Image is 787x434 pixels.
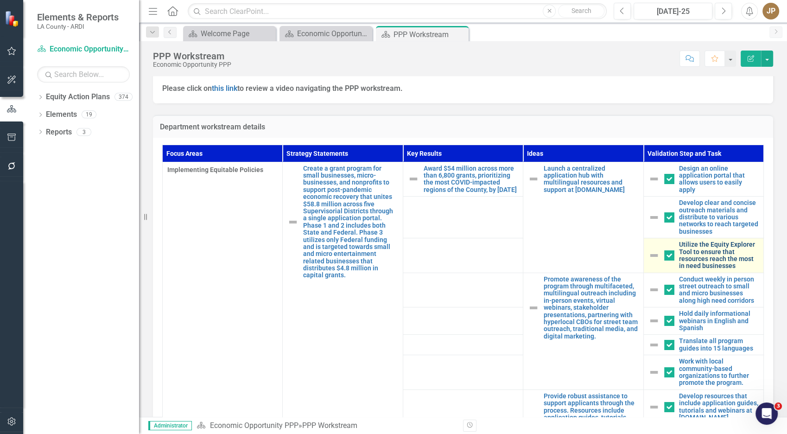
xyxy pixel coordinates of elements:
a: Translate all program guides into 15 languages [679,338,759,352]
img: Not Defined [648,250,660,261]
div: PPP Workstream [153,51,231,61]
td: Double-Click to Edit Right Click for Context Menu [643,355,763,390]
img: Not Defined [528,302,539,313]
img: Not Defined [648,402,660,413]
div: Economic Opportunity Welcome Page [297,28,370,39]
a: Economic Opportunity PPP [37,44,130,55]
iframe: Intercom live chat [755,402,778,425]
a: this link [212,84,237,93]
td: Double-Click to Edit Right Click for Context Menu [523,162,643,273]
div: PPP Workstream [393,29,466,40]
a: Launch a centralized application hub with multilingual resources and support at [DOMAIN_NAME] [544,165,638,194]
span: Search [571,7,591,14]
img: Not Defined [648,173,660,185]
a: Develop clear and concise outreach materials and distribute to various networks to reach targeted... [679,199,759,235]
h3: Department workstream details [160,123,766,131]
span: 3 [774,402,782,410]
img: Not Defined [528,173,539,185]
small: LA County - ARDI [37,23,119,30]
input: Search ClearPoint... [188,3,607,19]
a: Create a grant program for small businesses, micro-businesses, and nonprofits to support post-pan... [303,165,398,279]
span: Elements & Reports [37,12,119,23]
div: Welcome Page [201,28,273,39]
div: 3 [76,128,91,136]
div: » [197,421,456,431]
img: Not Defined [287,217,298,228]
td: Double-Click to Edit Right Click for Context Menu [523,273,643,389]
a: Economic Opportunity Welcome Page [282,28,370,39]
a: Utilize the Equity Explorer Tool to ensure that resources reach the most in need businesses [679,241,759,270]
strong: Please click on to review a video navigating the PPP workstream. [162,84,403,93]
img: Not Defined [648,212,660,223]
button: [DATE]-25 [634,3,712,19]
img: Not Defined [408,173,419,185]
button: Search [558,5,604,18]
a: Hold daily informational webinars in English and Spanish [679,310,759,332]
td: Double-Click to Edit Right Click for Context Menu [643,162,763,197]
td: Double-Click to Edit Right Click for Context Menu [643,389,763,424]
td: Double-Click to Edit Right Click for Context Menu [643,238,763,273]
img: Not Defined [648,315,660,326]
td: Double-Click to Edit Right Click for Context Menu [643,197,763,238]
span: Administrator [148,421,192,430]
a: Award $54 million across more than 6,800 grants, prioritizing the most COVID-impacted regions of ... [424,165,518,194]
span: Implementing Equitable Policies [167,165,278,174]
div: [DATE]-25 [637,6,709,17]
div: Economic Opportunity PPP [153,61,231,68]
img: ClearPoint Strategy [5,10,21,26]
button: JP [762,3,779,19]
img: Not Defined [648,339,660,351]
a: Elements [46,109,77,120]
td: Double-Click to Edit Right Click for Context Menu [643,273,763,307]
td: Double-Click to Edit Right Click for Context Menu [643,307,763,335]
div: 19 [82,111,96,119]
a: Conduct weekly in person street outreach to small and micro businesses along high need corridors [679,276,759,305]
a: Work with local community-based organizations to further promote the program. [679,358,759,387]
a: Equity Action Plans [46,92,110,102]
a: Design an online application portal that allows users to easily apply [679,165,759,194]
img: Not Defined [648,367,660,378]
a: Reports [46,127,72,138]
td: Double-Click to Edit Right Click for Context Menu [643,335,763,355]
div: PPP Workstream [302,421,357,430]
input: Search Below... [37,66,130,83]
a: Welcome Page [185,28,273,39]
a: Economic Opportunity PPP [209,421,298,430]
td: Double-Click to Edit Right Click for Context Menu [403,162,523,197]
div: 374 [114,93,133,101]
img: Not Defined [648,284,660,295]
a: Promote awareness of the program through multifaceted, multilingual outreach including in-person ... [544,276,638,340]
a: Develop resources that include application guides, tutorials and webinars at [DOMAIN_NAME] [679,393,759,421]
